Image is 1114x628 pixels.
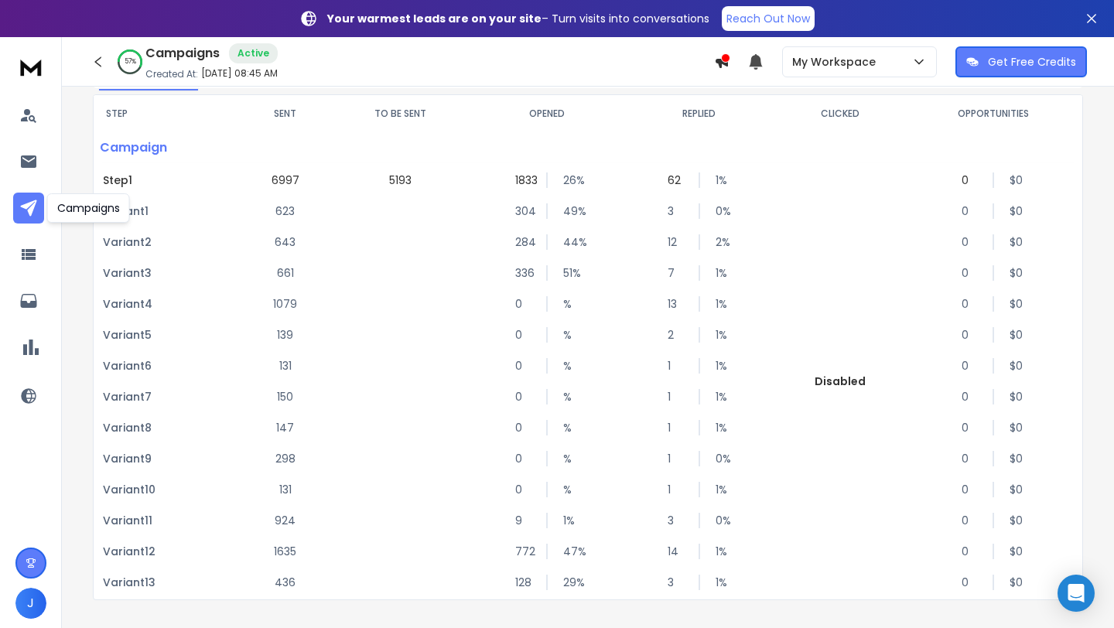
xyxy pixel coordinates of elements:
[563,513,579,528] p: 1 %
[103,234,232,250] p: Variant 2
[962,451,977,466] p: 0
[275,234,296,250] p: 643
[275,203,295,219] p: 623
[145,44,220,63] h1: Campaigns
[103,296,232,312] p: Variant 4
[103,420,232,435] p: Variant 8
[716,296,731,312] p: 1 %
[389,172,412,188] p: 5193
[515,172,531,188] p: 1833
[623,95,775,132] th: REPLIED
[668,575,683,590] p: 3
[962,203,977,219] p: 0
[955,46,1087,77] button: Get Free Credits
[515,296,531,312] p: 0
[103,482,232,497] p: Variant 10
[668,172,683,188] p: 62
[962,265,977,281] p: 0
[716,544,731,559] p: 1 %
[668,420,683,435] p: 1
[668,296,683,312] p: 13
[716,172,731,188] p: 1 %
[515,327,531,343] p: 0
[962,389,977,404] p: 0
[1010,513,1025,528] p: $ 0
[668,513,683,528] p: 3
[716,575,731,590] p: 1 %
[988,54,1076,70] p: Get Free Credits
[279,482,292,497] p: 131
[515,544,531,559] p: 772
[15,588,46,619] button: J
[94,132,241,163] p: Campaign
[668,234,683,250] p: 12
[1058,575,1095,612] div: Open Intercom Messenger
[103,172,232,188] p: Step 1
[716,327,731,343] p: 1 %
[792,54,882,70] p: My Workspace
[103,203,232,219] p: Variant 1
[962,172,977,188] p: 0
[668,544,683,559] p: 14
[563,358,579,374] p: %
[272,172,299,188] p: 6997
[277,327,293,343] p: 139
[716,451,731,466] p: 0 %
[1010,296,1025,312] p: $ 0
[1010,203,1025,219] p: $ 0
[515,513,531,528] p: 9
[1010,327,1025,343] p: $ 0
[275,513,296,528] p: 924
[962,513,977,528] p: 0
[276,420,294,435] p: 147
[716,234,731,250] p: 2 %
[279,358,292,374] p: 131
[668,265,683,281] p: 7
[815,374,866,389] p: Disabled
[515,482,531,497] p: 0
[716,389,731,404] p: 1 %
[722,6,815,31] a: Reach Out Now
[1010,420,1025,435] p: $ 0
[668,389,683,404] p: 1
[563,234,579,250] p: 44 %
[716,358,731,374] p: 1 %
[668,451,683,466] p: 1
[962,296,977,312] p: 0
[962,482,977,497] p: 0
[563,482,579,497] p: %
[1010,389,1025,404] p: $ 0
[275,575,296,590] p: 436
[515,389,531,404] p: 0
[962,420,977,435] p: 0
[15,53,46,81] img: logo
[125,57,136,67] p: 57 %
[515,203,531,219] p: 304
[563,544,579,559] p: 47 %
[515,358,531,374] p: 0
[1010,482,1025,497] p: $ 0
[563,296,579,312] p: %
[962,358,977,374] p: 0
[716,420,731,435] p: 1 %
[229,43,278,63] div: Active
[1010,575,1025,590] p: $ 0
[726,11,810,26] p: Reach Out Now
[668,358,683,374] p: 1
[1010,172,1025,188] p: $ 0
[563,203,579,219] p: 49 %
[515,451,531,466] p: 0
[962,544,977,559] p: 0
[962,327,977,343] p: 0
[145,68,198,80] p: Created At:
[515,265,531,281] p: 336
[277,389,293,404] p: 150
[471,95,624,132] th: OPENED
[103,389,232,404] p: Variant 7
[1010,265,1025,281] p: $ 0
[962,575,977,590] p: 0
[563,265,579,281] p: 51 %
[1010,358,1025,374] p: $ 0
